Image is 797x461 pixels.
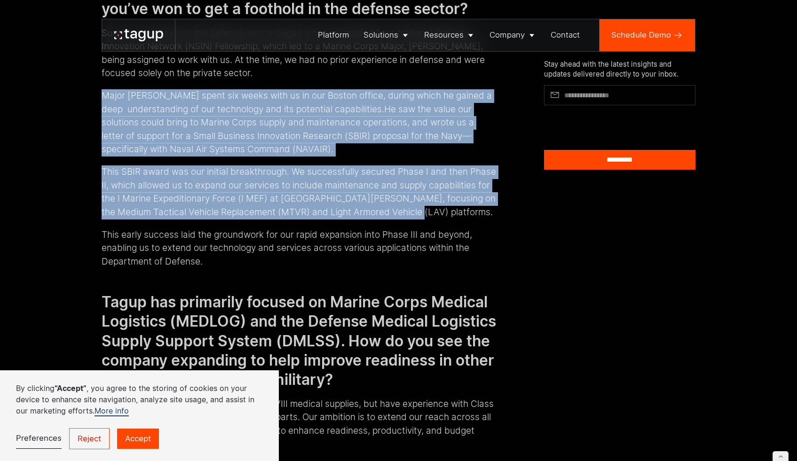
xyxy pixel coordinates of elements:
a: More info [95,406,129,416]
div: Resources [424,29,464,41]
a: Contact [544,19,587,51]
form: Article Subscribe [544,85,695,170]
div: Contact [551,29,580,41]
a: Reject [69,428,110,449]
a: Schedule Demo [600,19,695,51]
div: Stay ahead with the latest insights and updates delivered directly to your inbox. [544,60,695,79]
div: Schedule Demo [611,29,671,41]
div: Platform [318,29,349,41]
h2: Tagup has primarily focused on Marine Corps Medical Logistics (MEDLOG) and the Defense Medical Lo... [102,292,496,390]
p: Sure. Our journey into the defense sector began when we applied for a National Security Innovatio... [102,27,496,80]
p: Major [PERSON_NAME] spent six weeks with us in our Boston office, during which he gained a deep u... [102,89,496,156]
strong: “Accept” [55,383,87,393]
p: By clicking , you agree to the storing of cookies on your device to enhance site navigation, anal... [16,383,263,416]
a: Platform [311,19,357,51]
a: Accept [117,429,159,448]
a: Resources [417,19,482,51]
a: Preferences [16,429,62,449]
p: We have had a significant focus on Class VIII medical supplies, but have experience with Class VI... [102,398,496,451]
a: Solutions [356,19,417,51]
p: This early success laid the groundwork for our rapid expansion into Phase III and beyond, enablin... [102,228,496,269]
div: Company [489,29,525,41]
iframe: reCAPTCHA [544,109,644,135]
p: This SBIR award was our initial breakthrough. We successfully secured Phase I and then Phase II, ... [102,165,496,219]
div: Solutions [363,29,398,41]
a: Company [482,19,544,51]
